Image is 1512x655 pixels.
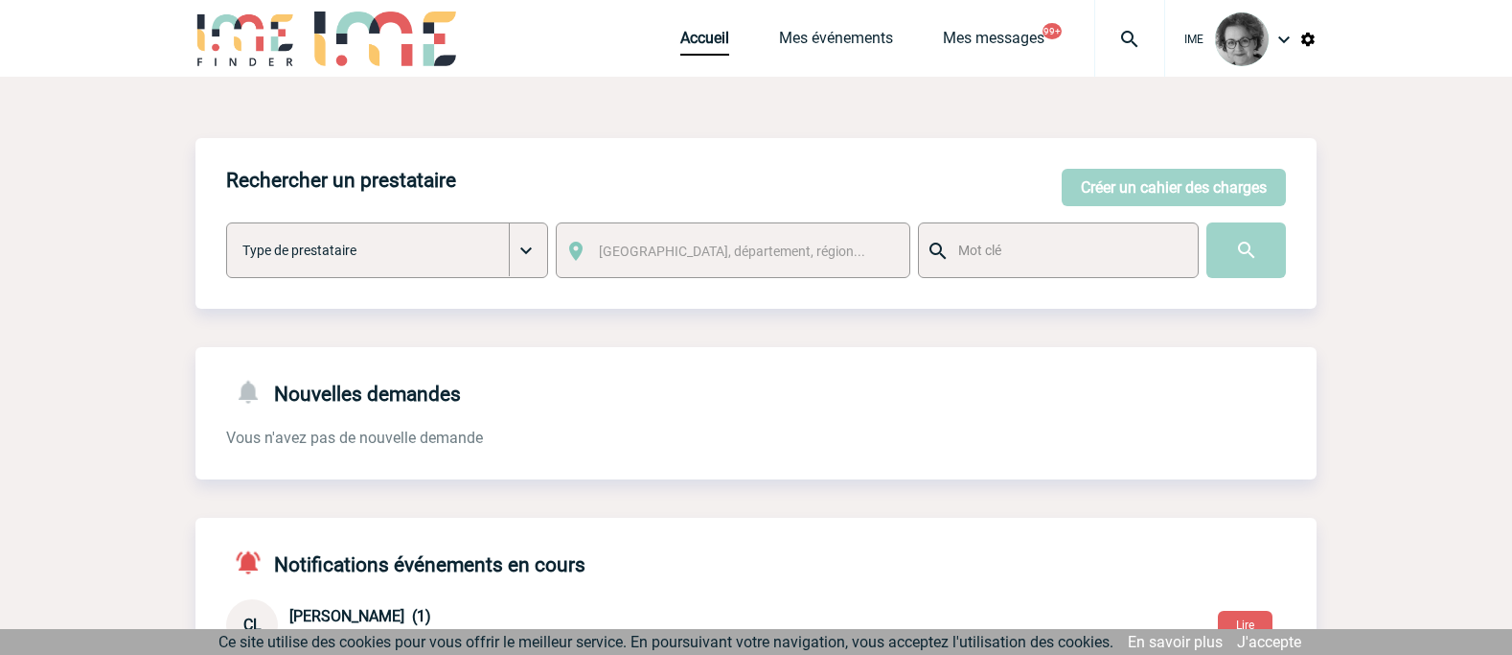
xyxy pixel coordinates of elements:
a: CL [PERSON_NAME] (1) ALLIANZ Bonjour, en déplacement et en formation cette [226,615,1002,633]
p: Bonjour, en déplacement et en formation cette [552,610,1002,642]
img: IME-Finder [195,12,295,66]
img: 101028-0.jpg [1215,12,1269,66]
img: notifications-24-px-g.png [234,378,274,406]
a: J'accepte [1237,633,1301,651]
h4: Notifications événements en cours [226,549,585,576]
h4: Nouvelles demandes [226,378,461,406]
div: Conversation privée : Client - Agence [226,599,548,651]
input: Mot clé [953,238,1180,263]
a: Lire [1203,615,1288,633]
a: Accueil [680,29,729,56]
h4: Rechercher un prestataire [226,169,456,192]
img: notifications-active-24-px-r.png [234,549,274,576]
span: [PERSON_NAME] (1) [289,607,431,625]
span: IME [1184,33,1203,46]
input: Submit [1206,222,1286,278]
button: 99+ [1042,23,1062,39]
a: Mes messages [943,29,1044,56]
span: CL [243,616,262,634]
span: [GEOGRAPHIC_DATA], département, région... [599,244,865,259]
button: Lire [1218,611,1272,640]
span: Ce site utilise des cookies pour vous offrir le meilleur service. En poursuivant votre navigation... [218,633,1113,651]
a: En savoir plus [1128,633,1223,651]
span: Vous n'avez pas de nouvelle demande [226,429,483,447]
a: Mes événements [779,29,893,56]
